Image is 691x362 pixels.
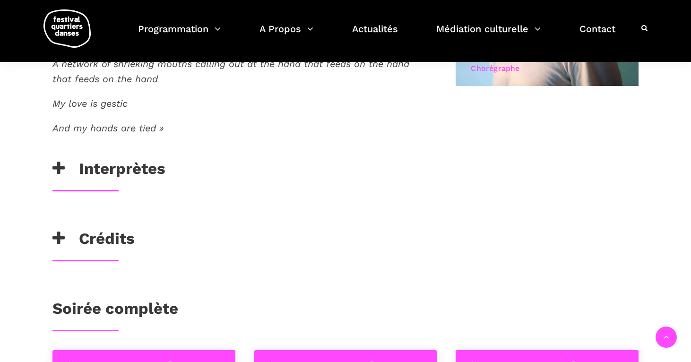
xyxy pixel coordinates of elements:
[471,62,623,75] div: Chorégraphe
[52,159,165,183] h3: Interprètes
[138,21,221,49] a: Programmation
[352,21,398,49] a: Actualités
[52,98,128,109] span: My love is gestic
[52,229,135,253] h3: Crédits
[259,21,313,49] a: A Propos
[43,9,91,48] img: logo-fqd-med
[52,299,178,323] h3: Soirée complète
[579,21,615,49] a: Contact
[52,122,164,134] span: And my hands are tied »
[436,21,541,49] a: Médiation culturelle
